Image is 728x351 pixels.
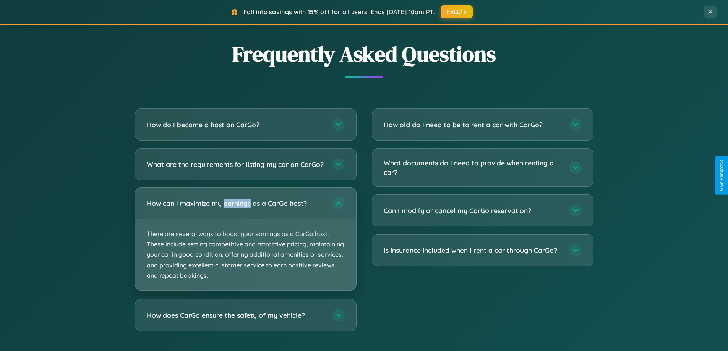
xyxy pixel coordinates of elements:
[135,39,593,69] h2: Frequently Asked Questions
[147,160,325,169] h3: What are the requirements for listing my car on CarGo?
[135,219,356,290] p: There are several ways to boost your earnings as a CarGo host. These include setting competitive ...
[243,8,435,16] span: Fall into savings with 15% off for all users! Ends [DATE] 10am PT.
[441,5,473,18] button: FALL15
[384,120,562,129] h3: How old do I need to be to rent a car with CarGo?
[384,158,562,177] h3: What documents do I need to provide when renting a car?
[147,199,325,208] h3: How can I maximize my earnings as a CarGo host?
[384,246,562,255] h3: Is insurance included when I rent a car through CarGo?
[147,311,325,320] h3: How does CarGo ensure the safety of my vehicle?
[147,120,325,129] h3: How do I become a host on CarGo?
[384,206,562,215] h3: Can I modify or cancel my CarGo reservation?
[719,160,724,191] div: Give Feedback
